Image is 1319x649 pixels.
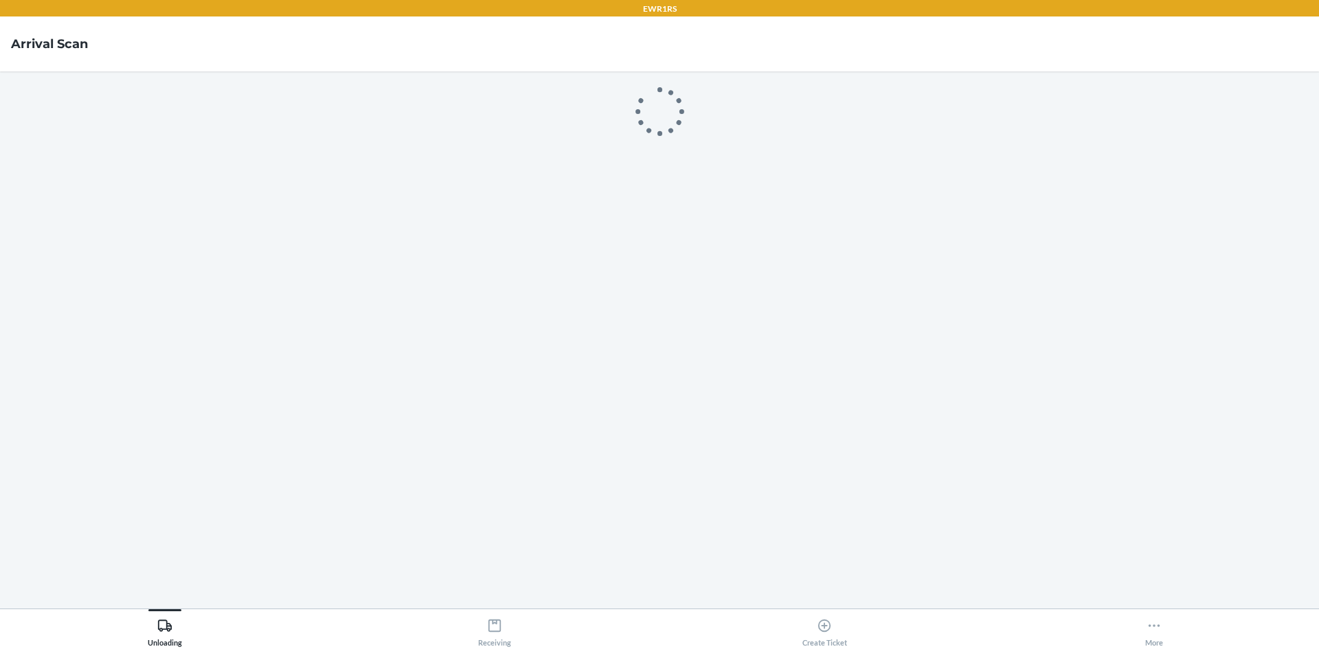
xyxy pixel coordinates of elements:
[989,609,1319,647] button: More
[659,609,989,647] button: Create Ticket
[1145,613,1163,647] div: More
[11,35,88,53] h4: Arrival Scan
[643,3,677,15] p: EWR1RS
[148,613,182,647] div: Unloading
[478,613,511,647] div: Receiving
[330,609,659,647] button: Receiving
[802,613,847,647] div: Create Ticket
